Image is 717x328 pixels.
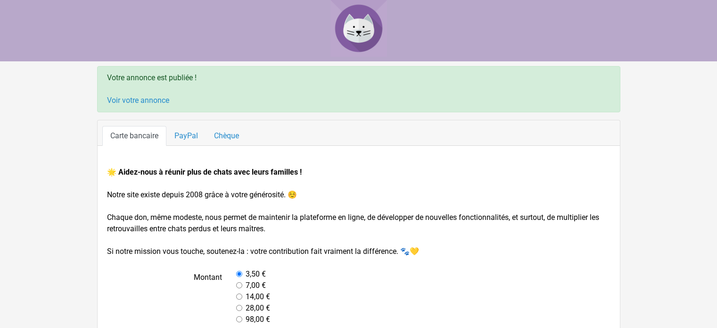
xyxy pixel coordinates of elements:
a: Carte bancaire [102,126,166,146]
label: 3,50 € [246,269,266,280]
div: Votre annonce est publiée ! [97,66,620,112]
label: 14,00 € [246,291,270,303]
a: PayPal [166,126,206,146]
a: Chèque [206,126,247,146]
strong: 🌟 Aidez-nous à réunir plus de chats avec leurs familles ! [107,168,302,177]
label: 7,00 € [246,280,266,291]
label: Montant [100,269,230,325]
label: 28,00 € [246,303,270,314]
a: Voir votre annonce [107,96,169,105]
label: 98,00 € [246,314,270,325]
